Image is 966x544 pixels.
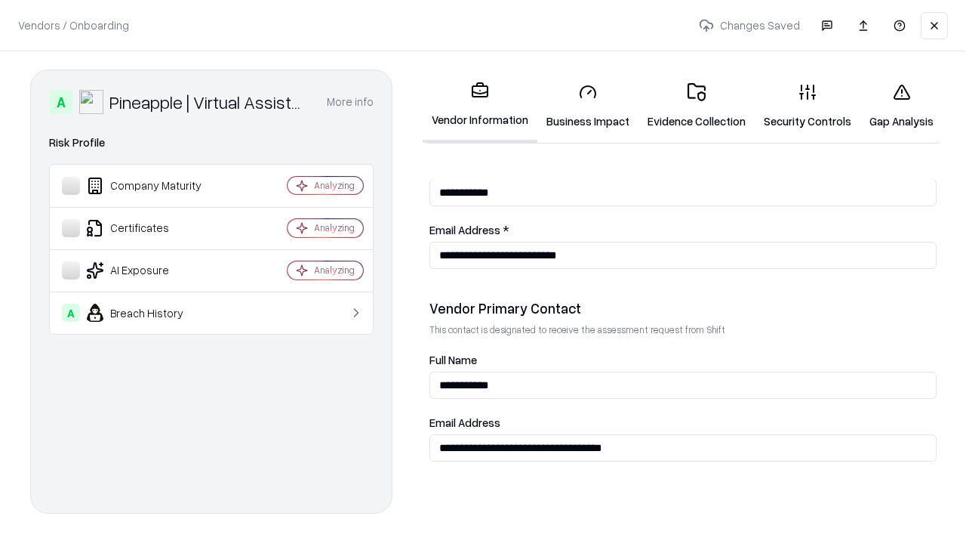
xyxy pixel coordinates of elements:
a: Evidence Collection [638,71,755,141]
div: Vendor Primary Contact [429,299,937,317]
label: Email Address [429,417,937,428]
div: Breach History [62,304,242,322]
div: Analyzing [314,179,355,192]
a: Gap Analysis [860,71,943,141]
div: Risk Profile [49,134,374,152]
div: Company Maturity [62,177,242,195]
p: Changes Saved [693,11,806,39]
a: Security Controls [755,71,860,141]
div: Analyzing [314,221,355,234]
img: Pineapple | Virtual Assistant Agency [79,90,103,114]
div: Pineapple | Virtual Assistant Agency [109,90,309,114]
div: Certificates [62,219,242,237]
div: A [62,304,80,322]
label: Full Name [429,354,937,366]
label: Email Address * [429,224,937,236]
div: AI Exposure [62,261,242,280]
button: More info [327,88,374,116]
p: This contact is designated to receive the assessment request from Shift [429,323,937,336]
p: Vendors / Onboarding [18,17,129,33]
div: A [49,90,73,114]
a: Vendor Information [423,70,537,143]
div: Analyzing [314,264,355,277]
a: Business Impact [537,71,638,141]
